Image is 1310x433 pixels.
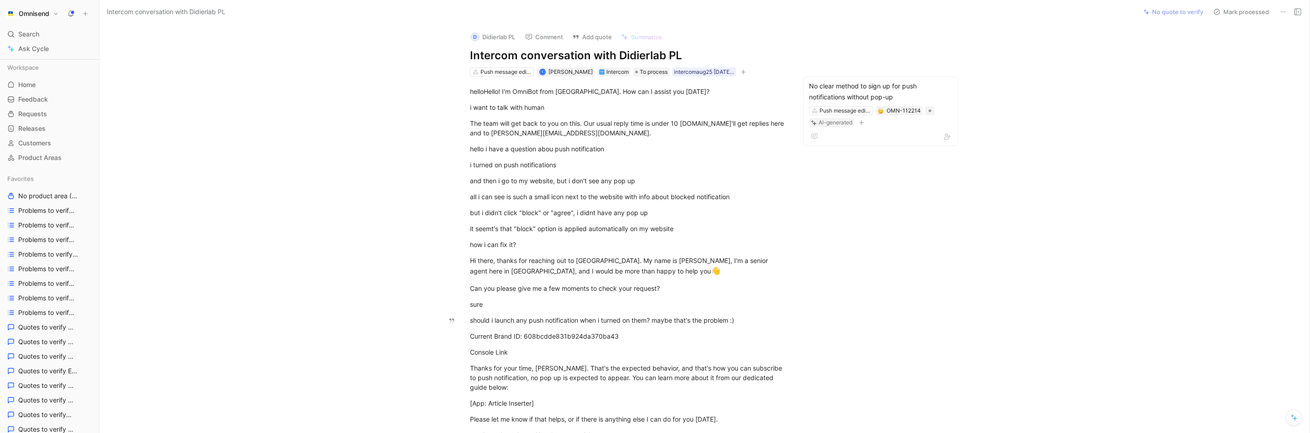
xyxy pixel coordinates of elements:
[18,294,75,303] span: Problems to verify MO
[4,233,95,247] a: Problems to verify DeCo
[568,31,616,43] button: Add quote
[631,33,662,41] span: Summarize
[18,308,78,317] span: Problems to verify Reporting
[4,335,95,349] a: Quotes to verify Audience
[470,347,786,357] div: Console Link
[4,320,95,334] a: Quotes to verify Activation
[470,48,786,63] h1: Intercom conversation with Didierlab PL
[809,81,952,103] div: No clear method to sign up for push notifications without pop-up
[4,218,95,232] a: Problems to verify Audience
[887,106,921,115] div: OMN-112214
[466,30,519,44] button: DDidierlab PL
[4,247,95,261] a: Problems to verify Email Builder
[4,189,95,203] a: No product area (Unknowns)
[470,240,786,249] div: how i can fix it?
[4,379,95,392] a: Quotes to verify Expansion
[1139,5,1207,18] button: No quote to verify
[470,224,786,233] div: it seemt's that "block" option is applied automatically on my website
[1209,5,1273,18] button: Mark processed
[4,262,95,276] a: Problems to verify Expansion
[7,174,34,183] span: Favorites
[18,153,62,162] span: Product Areas
[4,306,95,320] a: Problems to verify Reporting
[18,124,46,133] span: Releases
[4,291,95,305] a: Problems to verify MO
[470,315,786,325] div: should i launch any push notification when i turned on them? maybe that's the problem :)
[633,67,669,77] div: To process
[7,63,39,72] span: Workspace
[4,172,95,186] div: Favorites
[18,139,51,148] span: Customers
[470,284,786,293] div: Can you please give me a few moments to check your request?
[107,6,225,17] span: Intercom conversation with Didierlab PL
[4,204,95,217] a: Problems to verify Activation
[470,363,786,392] div: Thanks for your time, [PERSON_NAME]. That's the expected behavior, and that's how you can subscri...
[18,410,73,419] span: Quotes to verify MO
[4,93,95,106] a: Feedback
[19,10,49,18] h1: Omnisend
[470,87,786,96] div: helloHello! I'm OmniBot from [GEOGRAPHIC_DATA]. How can I assist you [DATE]?
[4,408,95,422] a: Quotes to verify MO
[18,80,36,89] span: Home
[6,9,15,18] img: Omnisend
[4,107,95,121] a: Requests
[470,103,786,112] div: i want to talk with human
[4,27,95,41] div: Search
[18,95,48,104] span: Feedback
[470,299,786,309] div: sure
[470,32,480,41] div: D
[4,350,95,363] a: Quotes to verify DeCo
[674,67,734,77] div: intercomaug25 [DATE] 10:40
[470,331,786,341] div: Current Brand ID: 608bcdde831b924da370ba43
[4,7,61,20] button: OmnisendOmnisend
[4,136,95,150] a: Customers
[480,67,532,77] div: Push message editor
[470,414,786,424] div: Please let me know if that helps, or if there is anything else I can do for you [DATE].
[18,323,77,332] span: Quotes to verify Activation
[18,264,78,273] span: Problems to verify Expansion
[640,67,668,77] span: To process
[18,109,47,119] span: Requests
[18,235,76,244] span: Problems to verify DeCo
[4,277,95,290] a: Problems to verify Forms
[18,206,78,215] span: Problems to verify Activation
[4,42,95,56] a: Ask Cycle
[4,151,95,165] a: Product Areas
[470,176,786,186] div: and then i go to my website, but i don't see any pop up
[18,191,80,201] span: No product area (Unknowns)
[878,108,883,114] img: 🤔
[18,337,77,346] span: Quotes to verify Audience
[521,31,567,43] button: Comment
[18,279,76,288] span: Problems to verify Forms
[606,67,629,77] div: Intercom
[18,250,79,259] span: Problems to verify Email Builder
[4,122,95,135] a: Releases
[470,144,786,154] div: hello i have a question abou push notification
[470,119,786,138] div: The team will get back to you on this. Our usual reply time is under 10 [DOMAIN_NAME]'ll get repl...
[470,256,786,277] div: Hi there, thanks for reaching out to [GEOGRAPHIC_DATA]. My name is [PERSON_NAME], I'm a senior ag...
[4,364,95,378] a: Quotes to verify Email builder
[711,266,720,275] span: 👋
[4,393,95,407] a: Quotes to verify Forms
[18,43,49,54] span: Ask Cycle
[18,381,77,390] span: Quotes to verify Expansion
[18,29,39,40] span: Search
[617,31,666,43] button: Summarize
[470,192,786,201] div: all i can see is such a small icon next to the website with info about blocked notification
[819,106,871,115] div: Push message editor
[18,221,78,230] span: Problems to verify Audience
[4,78,95,92] a: Home
[877,108,884,114] button: 🤔
[540,70,545,75] div: K
[4,61,95,74] div: Workspace
[470,160,786,170] div: i turned on push notifications
[819,118,852,127] div: AI-generated
[18,366,78,376] span: Quotes to verify Email builder
[18,352,75,361] span: Quotes to verify DeCo
[470,398,786,408] div: [App: Article Inserter]
[18,396,75,405] span: Quotes to verify Forms
[470,208,786,217] div: but i didn't click "block" or "agree", i didnt have any pop up
[548,68,593,75] span: [PERSON_NAME]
